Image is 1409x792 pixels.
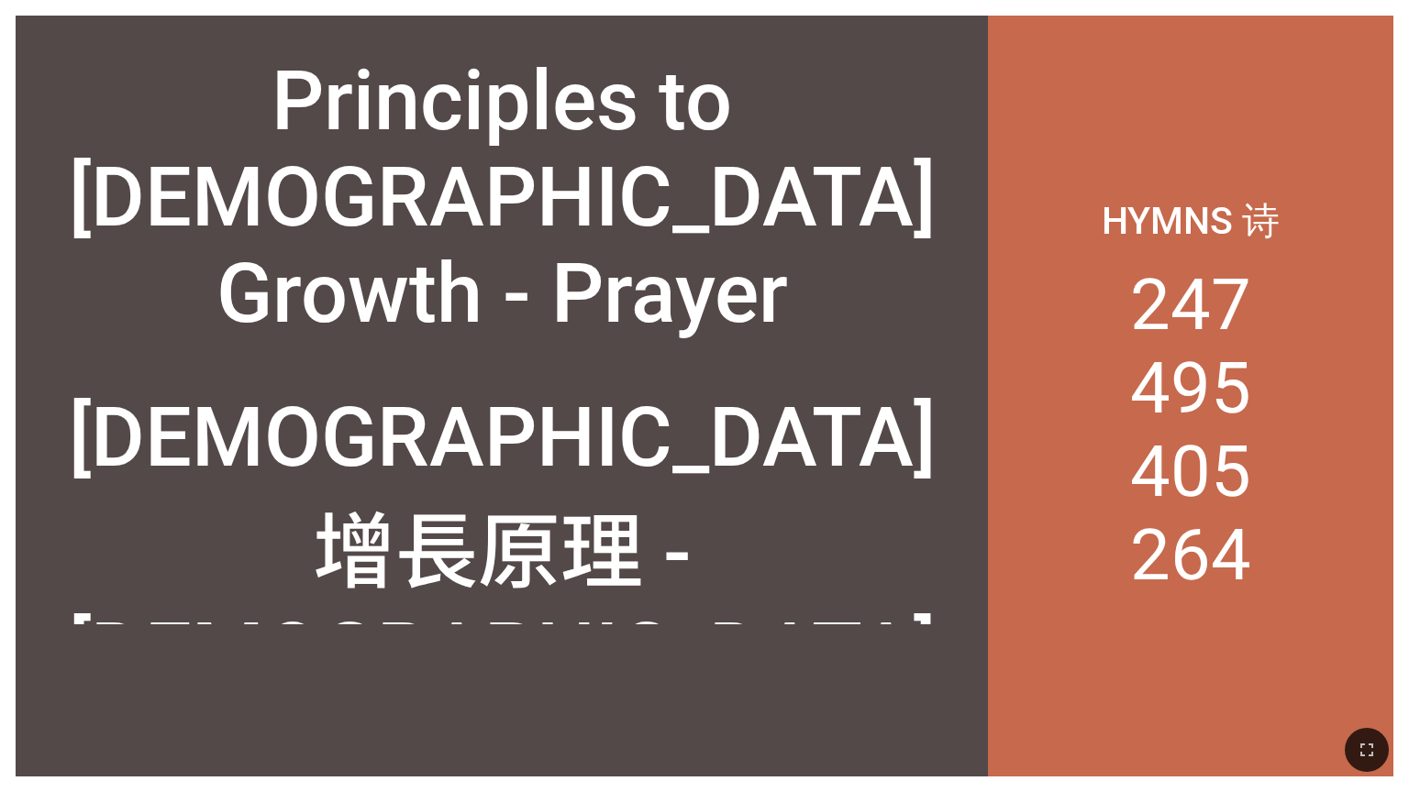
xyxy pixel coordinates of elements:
li: 495 [1130,346,1251,430]
li: 405 [1130,430,1251,513]
p: Hymns 诗 [1102,195,1280,247]
li: 264 [1130,513,1251,597]
div: [DEMOGRAPHIC_DATA]增長原理 - [DEMOGRAPHIC_DATA] [31,390,972,701]
div: Principles to [DEMOGRAPHIC_DATA] Growth - Prayer [31,53,972,342]
li: 247 [1130,263,1251,346]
